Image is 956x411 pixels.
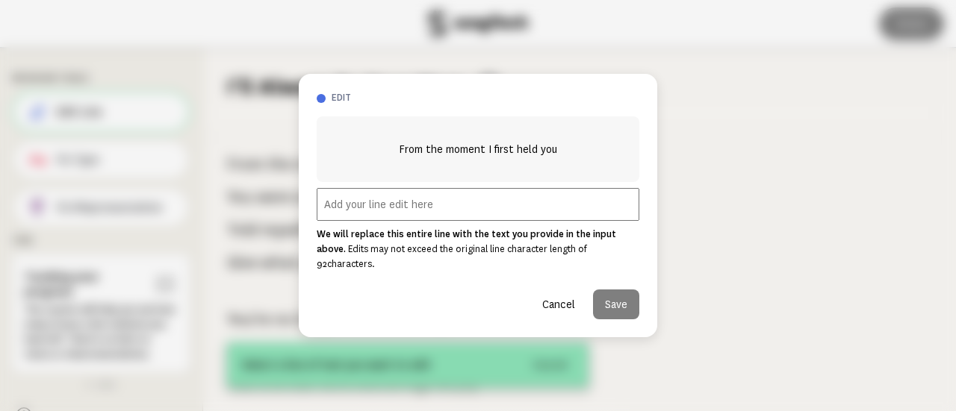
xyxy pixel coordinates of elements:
[317,188,639,221] input: Add your line edit here
[399,140,557,158] span: From the moment I first held you
[593,289,639,319] button: Save
[317,229,616,254] strong: We will replace this entire line with the text you provide in the input above.
[317,244,587,269] span: Edits may not exceed the original line character length of 92 characters.
[530,289,587,319] button: Cancel
[332,92,639,104] h3: edit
